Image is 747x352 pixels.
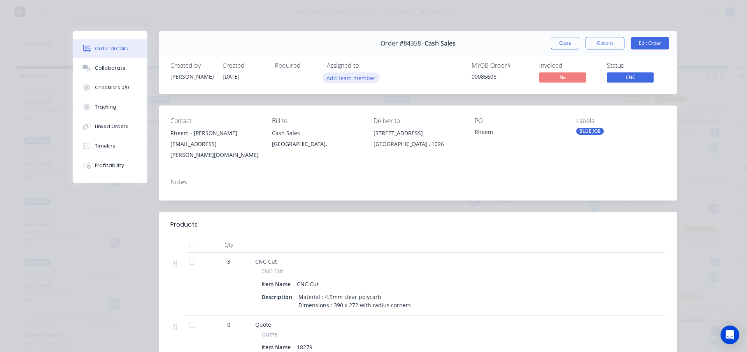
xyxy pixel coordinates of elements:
[261,330,277,338] span: Quote
[373,128,463,153] div: [STREET_ADDRESS][GEOGRAPHIC_DATA] , 1026
[539,72,586,82] span: No
[327,62,405,69] div: Assigned to
[539,62,598,69] div: Invoiced
[73,117,147,136] button: Linked Orders
[205,237,252,253] div: Qty
[721,326,739,344] div: Open Intercom Messenger
[373,139,463,150] div: [GEOGRAPHIC_DATA] , 1026
[95,104,116,111] div: Tracking
[170,128,260,139] div: Rheem - [PERSON_NAME]
[475,117,564,125] div: PO
[95,45,128,52] div: Order details
[472,72,530,81] div: 00085606
[73,39,147,58] button: Order details
[576,128,604,135] div: BLUE JOB
[272,128,361,153] div: Cash Sales[GEOGRAPHIC_DATA],
[475,128,564,139] div: Rheem
[294,278,322,290] div: CNC Cut
[170,178,665,186] div: Notes
[381,40,424,47] span: Order #84358 -
[586,37,624,49] button: Options
[170,128,260,160] div: Rheem - [PERSON_NAME][EMAIL_ADDRESS][PERSON_NAME][DOMAIN_NAME]
[95,65,126,72] div: Collaborate
[170,62,213,69] div: Created by
[73,78,147,97] button: Checklists 0/0
[551,37,579,49] button: Close
[472,62,530,69] div: MYOB Order #
[261,267,283,275] span: CNC Cut
[323,72,380,83] button: Add team member
[223,62,265,69] div: Created
[631,37,669,49] button: Edit Order
[95,143,116,150] div: Timeline
[295,291,414,311] div: Material : 4.5mm clear polycarb Dimensions : 390 x 272 with radius corners
[73,58,147,78] button: Collaborate
[170,72,213,81] div: [PERSON_NAME]
[607,72,654,84] button: CNC
[255,321,271,328] span: Quote
[170,139,260,160] div: [EMAIL_ADDRESS][PERSON_NAME][DOMAIN_NAME]
[424,40,456,47] span: Cash Sales
[95,162,124,169] div: Profitability
[272,139,361,150] div: [GEOGRAPHIC_DATA],
[607,72,654,82] span: CNC
[327,72,380,83] button: Add team member
[227,320,230,329] span: 0
[170,220,198,229] div: Products
[255,258,277,265] span: CNC Cut
[272,117,361,125] div: Bill to
[223,73,240,80] span: [DATE]
[73,136,147,156] button: Timeline
[95,123,128,130] div: Linked Orders
[373,128,463,139] div: [STREET_ADDRESS]
[261,291,295,303] div: Description
[227,257,230,266] span: 3
[170,117,260,125] div: Contact
[95,84,129,91] div: Checklists 0/0
[261,278,294,290] div: Item Name
[272,128,361,139] div: Cash Sales
[275,62,317,69] div: Required
[607,62,665,69] div: Status
[373,117,463,125] div: Deliver to
[576,117,665,125] div: Labels
[73,156,147,175] button: Profitability
[73,97,147,117] button: Tracking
